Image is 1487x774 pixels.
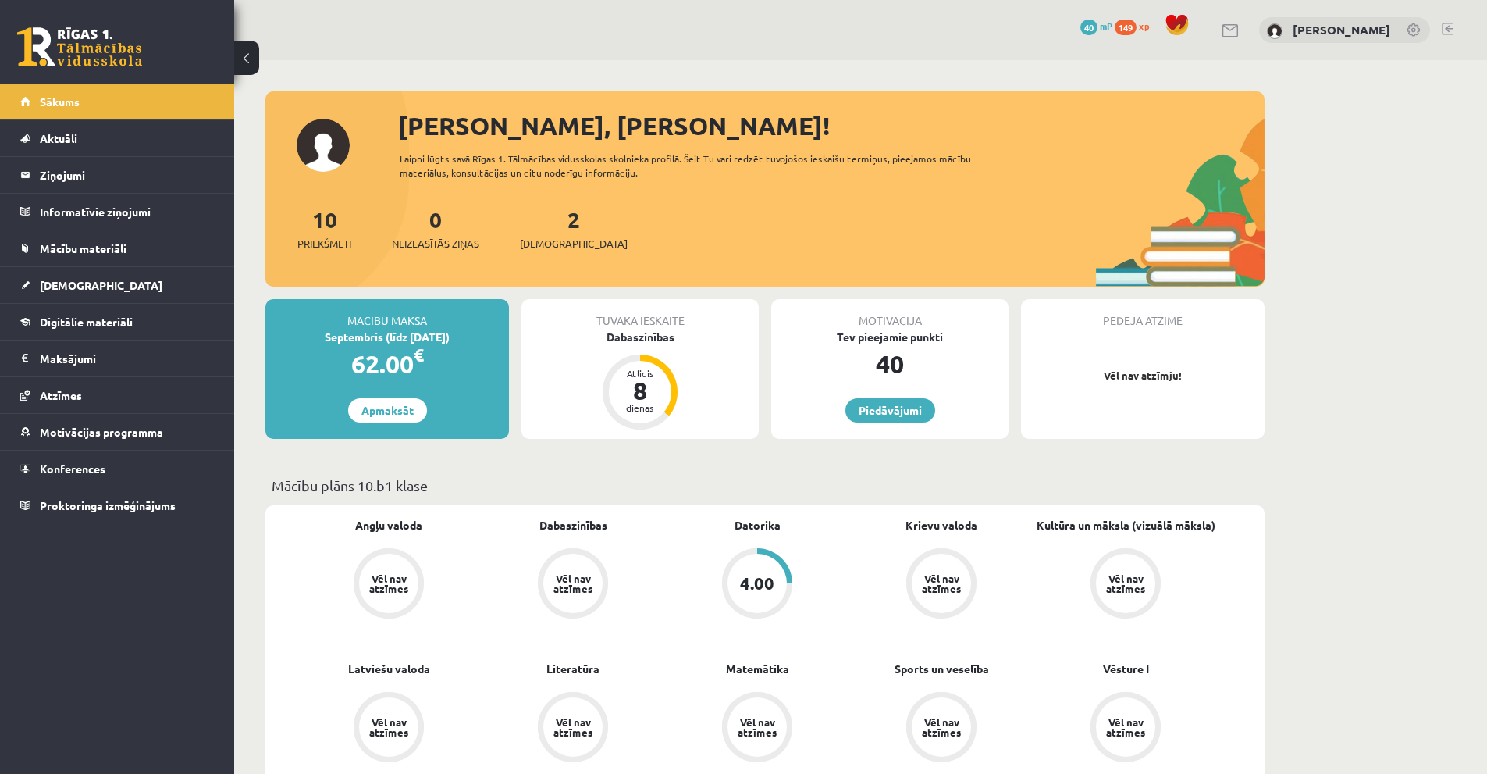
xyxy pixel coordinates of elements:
[771,299,1009,329] div: Motivācija
[265,329,509,345] div: Septembris (līdz [DATE])
[1100,20,1112,32] span: mP
[40,315,133,329] span: Digitālie materiāli
[272,475,1258,496] p: Mācību plāns 10.b1 klase
[521,299,759,329] div: Tuvākā ieskaite
[771,345,1009,383] div: 40
[1029,368,1257,383] p: Vēl nav atzīmju!
[895,661,989,677] a: Sports un veselība
[726,661,789,677] a: Matemātika
[1139,20,1149,32] span: xp
[20,157,215,193] a: Ziņojumi
[735,717,779,737] div: Vēl nav atzīmes
[1293,22,1390,37] a: [PERSON_NAME]
[521,329,759,432] a: Dabaszinības Atlicis 8 dienas
[520,236,628,251] span: [DEMOGRAPHIC_DATA]
[20,120,215,156] a: Aktuāli
[40,131,77,145] span: Aktuāli
[20,341,215,376] a: Maksājumi
[771,329,1009,345] div: Tev pieejamie punkti
[40,341,215,376] legend: Maksājumi
[355,517,422,533] a: Angļu valoda
[849,692,1033,765] a: Vēl nav atzīmes
[40,425,163,439] span: Motivācijas programma
[1021,299,1265,329] div: Pēdējā atzīme
[367,717,411,737] div: Vēl nav atzīmes
[398,107,1265,144] div: [PERSON_NAME], [PERSON_NAME]!
[546,661,599,677] a: Literatūra
[20,230,215,266] a: Mācību materiāli
[17,27,142,66] a: Rīgas 1. Tālmācības vidusskola
[1080,20,1112,32] a: 40 mP
[297,205,351,251] a: 10Priekšmeti
[617,403,663,412] div: dienas
[392,205,479,251] a: 0Neizlasītās ziņas
[740,575,774,592] div: 4.00
[265,299,509,329] div: Mācību maksa
[1104,717,1147,737] div: Vēl nav atzīmes
[905,517,977,533] a: Krievu valoda
[665,692,849,765] a: Vēl nav atzīmes
[40,498,176,512] span: Proktoringa izmēģinājums
[348,661,430,677] a: Latviešu valoda
[551,717,595,737] div: Vēl nav atzīmes
[20,414,215,450] a: Motivācijas programma
[265,345,509,383] div: 62.00
[1115,20,1157,32] a: 149 xp
[400,152,999,180] div: Laipni lūgts savā Rīgas 1. Tālmācības vidusskolas skolnieka profilā. Šeit Tu vari redzēt tuvojošo...
[481,692,665,765] a: Vēl nav atzīmes
[735,517,781,533] a: Datorika
[40,157,215,193] legend: Ziņojumi
[20,377,215,413] a: Atzīmes
[665,548,849,622] a: 4.00
[1033,692,1218,765] a: Vēl nav atzīmes
[297,692,481,765] a: Vēl nav atzīmes
[20,487,215,523] a: Proktoringa izmēģinājums
[1104,573,1147,594] div: Vēl nav atzīmes
[617,369,663,378] div: Atlicis
[521,329,759,345] div: Dabaszinības
[1033,548,1218,622] a: Vēl nav atzīmes
[367,573,411,594] div: Vēl nav atzīmes
[1103,661,1149,677] a: Vēsture I
[20,84,215,119] a: Sākums
[20,267,215,303] a: [DEMOGRAPHIC_DATA]
[40,278,162,292] span: [DEMOGRAPHIC_DATA]
[20,304,215,340] a: Digitālie materiāli
[920,717,963,737] div: Vēl nav atzīmes
[481,548,665,622] a: Vēl nav atzīmes
[297,548,481,622] a: Vēl nav atzīmes
[40,194,215,230] legend: Informatīvie ziņojumi
[1267,23,1282,39] img: Stepans Grigorjevs
[551,573,595,594] div: Vēl nav atzīmes
[348,398,427,423] a: Apmaksāt
[40,241,126,255] span: Mācību materiāli
[1115,20,1137,35] span: 149
[845,398,935,423] a: Piedāvājumi
[849,548,1033,622] a: Vēl nav atzīmes
[617,378,663,403] div: 8
[297,236,351,251] span: Priekšmeti
[1037,517,1215,533] a: Kultūra un māksla (vizuālā māksla)
[1080,20,1097,35] span: 40
[539,517,607,533] a: Dabaszinības
[414,344,424,366] span: €
[520,205,628,251] a: 2[DEMOGRAPHIC_DATA]
[20,194,215,230] a: Informatīvie ziņojumi
[40,462,105,476] span: Konferences
[392,236,479,251] span: Neizlasītās ziņas
[40,388,82,402] span: Atzīmes
[920,573,963,594] div: Vēl nav atzīmes
[40,95,80,109] span: Sākums
[20,451,215,487] a: Konferences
